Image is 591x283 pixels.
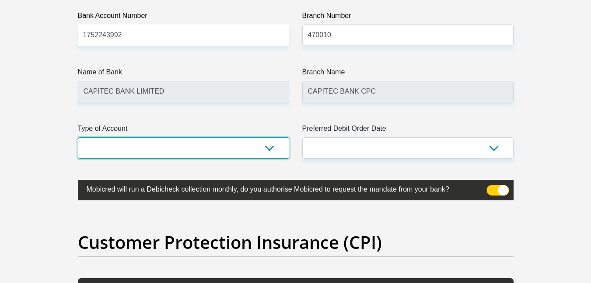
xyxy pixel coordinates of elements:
label: Name of Bank [78,67,289,81]
label: Type of Account [78,123,289,137]
input: Name of Bank [78,81,289,102]
label: Mobicred will run a Debicheck collection monthly, do you authorise Mobicred to request the mandat... [78,180,470,197]
input: Branch Name [302,81,514,102]
label: Branch Number [302,10,514,24]
input: Bank Account Number [78,24,289,46]
label: Preferred Debit Order Date [302,123,514,137]
label: Bank Account Number [78,10,289,24]
h2: Customer Protection Insurance (CPI) [78,232,514,253]
label: Branch Name [302,67,514,81]
input: Branch Number [302,24,514,46]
